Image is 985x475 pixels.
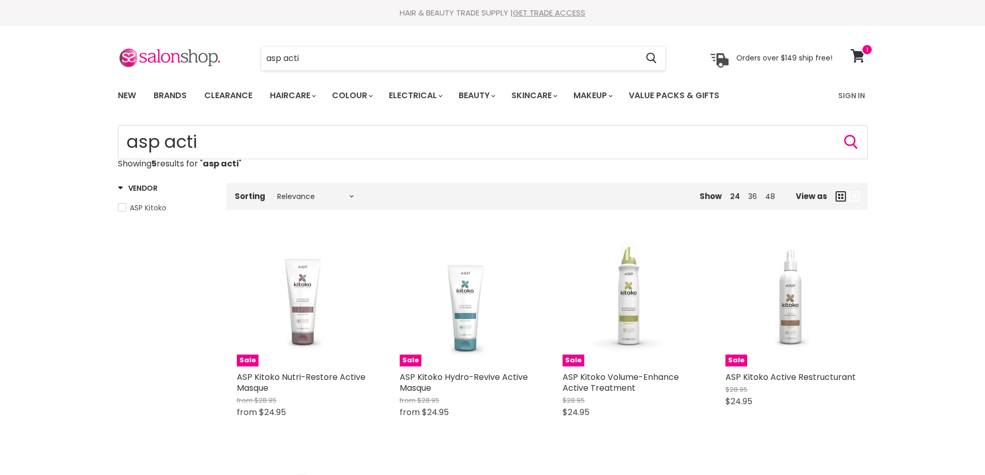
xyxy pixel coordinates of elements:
[417,395,440,405] span: $28.95
[110,85,144,106] a: New
[725,355,747,366] span: Sale
[513,7,585,18] a: GET TRADE ACCESS
[237,371,366,394] a: ASP Kitoko Nutri-Restore Active Masque
[237,406,257,418] span: from
[261,46,666,71] form: Product
[400,355,421,366] span: Sale
[400,371,528,394] a: ASP Kitoko Hydro-Revive Active Masque
[381,85,449,106] a: Electrical
[118,125,868,159] input: Search
[563,395,585,405] span: $28.95
[765,191,775,202] a: 48
[725,235,857,366] a: ASP Kitoko Active RestructurantSale
[261,47,638,70] input: Search
[566,85,619,106] a: Makeup
[725,371,856,383] a: ASP Kitoko Active Restructurant
[105,81,881,111] nav: Main
[504,85,564,106] a: Skincare
[196,85,260,106] a: Clearance
[843,134,859,150] button: Search
[118,202,214,213] a: ASP Kitoko
[237,355,259,366] span: Sale
[235,192,265,201] label: Sorting
[262,85,322,106] a: Haircare
[563,406,589,418] span: $24.95
[400,406,420,418] span: from
[105,8,881,18] div: HAIR & BEAUTY TRADE SUPPLY |
[400,395,416,405] span: from
[621,85,727,106] a: Value Packs & Gifts
[151,158,157,170] strong: 5
[563,235,694,366] a: ASP Kitoko Volume-Enhance Active TreatmentSale
[400,235,532,366] a: ASP Kitoko Hydro-Revive Active MasqueSale
[451,85,502,106] a: Beauty
[422,406,449,418] span: $24.95
[832,85,871,106] a: Sign In
[259,406,286,418] span: $24.95
[730,191,740,202] a: 24
[237,395,253,405] span: from
[796,192,827,201] span: View as
[563,355,584,366] span: Sale
[563,371,679,394] a: ASP Kitoko Volume-Enhance Active Treatment
[146,85,194,106] a: Brands
[110,81,780,111] ul: Main menu
[700,191,722,202] span: Show
[237,235,369,366] a: ASP Kitoko Nutri-Restore Active MasqueSale
[203,158,239,170] strong: asp acti
[638,47,665,70] button: Search
[254,395,277,405] span: $28.95
[118,125,868,159] form: Product
[725,395,752,407] span: $24.95
[118,159,868,168] p: Showing results for " "
[725,385,748,394] span: $28.95
[748,191,757,202] a: 36
[130,203,166,213] span: ASP Kitoko
[324,85,379,106] a: Colour
[118,183,158,193] h3: Vendor
[736,53,832,63] p: Orders over $149 ship free!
